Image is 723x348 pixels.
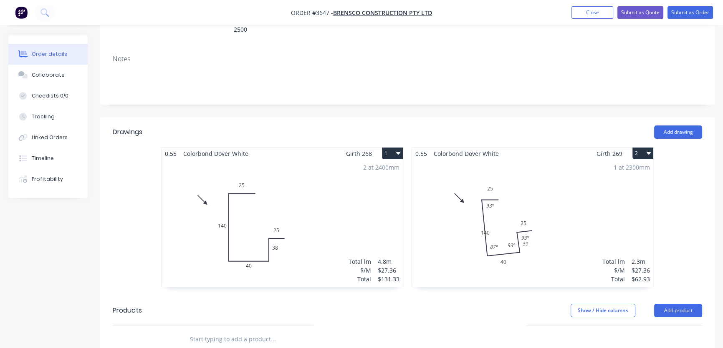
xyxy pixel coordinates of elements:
div: Collaborate [32,71,65,79]
button: Show / Hide columns [571,304,635,317]
div: 2.3m [632,257,650,266]
div: Total [602,275,625,283]
div: $131.33 [378,275,399,283]
div: Total lm [602,257,625,266]
div: 02514040392593º87º93º93º1 at 2300mmTotal lm$/MTotal2.3m$27.36$62.93 [412,160,653,287]
div: $/M [349,266,371,275]
div: Total lm [349,257,371,266]
button: Order details [8,44,88,65]
div: $27.36 [632,266,650,275]
button: Tracking [8,106,88,127]
div: Profitability [32,175,63,183]
button: Collaborate [8,65,88,85]
div: Timeline [32,155,54,162]
span: Girth 269 [597,148,622,160]
div: 0251404038252 at 2400mmTotal lm$/MTotal4.8m$27.36$131.33 [162,160,403,287]
button: Timeline [8,148,88,169]
button: Submit as Quote [617,6,663,19]
button: Submit as Order [667,6,713,19]
button: Add drawing [654,125,702,139]
div: Drawings [113,127,142,137]
span: 0.55 [162,148,180,160]
span: Colorbond Dover White [180,148,252,160]
img: Factory [15,6,28,19]
input: Start typing to add a product... [190,331,356,348]
span: 0.55 [412,148,430,160]
span: Order #3647 - [291,9,333,17]
button: Checklists 0/0 [8,85,88,106]
div: Checklists 0/0 [32,92,68,100]
button: Add product [654,304,702,317]
div: $27.36 [378,266,399,275]
button: Close [571,6,613,19]
div: Linked Orders [32,134,68,141]
div: 1 at 2300mm [614,163,650,172]
div: Notes [113,55,702,63]
div: 2 at 2400mm [363,163,399,172]
div: $/M [602,266,625,275]
div: Total [349,275,371,283]
span: Girth 268 [346,148,372,160]
button: Linked Orders [8,127,88,148]
div: Tracking [32,113,55,120]
button: Profitability [8,169,88,190]
a: BRENSCO CONSTRUCTION PTY LTD [333,9,432,17]
div: Order details [32,50,67,58]
div: 4.8m [378,257,399,266]
div: $62.93 [632,275,650,283]
button: 2 [632,148,653,159]
div: Products [113,305,142,315]
button: 1 [382,148,403,159]
span: Colorbond Dover White [430,148,502,160]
